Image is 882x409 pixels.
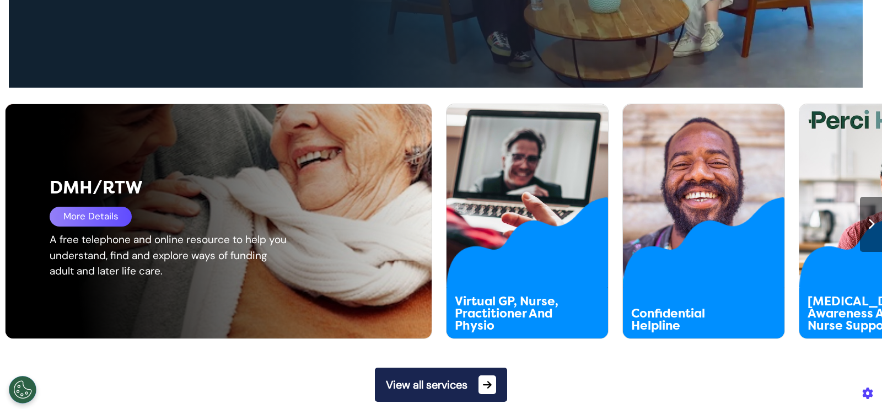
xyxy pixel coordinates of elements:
[631,308,744,332] div: Confidential Helpline
[9,376,36,403] button: Open Preferences
[375,368,507,402] button: View all services
[50,207,132,227] div: More Details
[455,295,568,332] div: Virtual GP, Nurse, Practitioner And Physio
[50,232,288,279] div: A free telephone and online resource to help you understand, find and explore ways of funding adu...
[50,175,347,201] div: DMH/RTW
